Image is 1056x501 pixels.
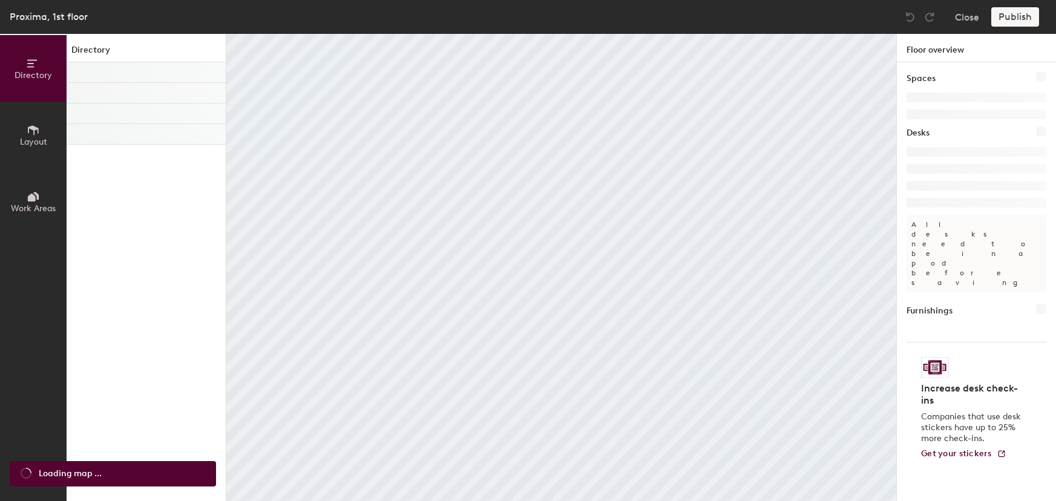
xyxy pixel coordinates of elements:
span: Get your stickers [921,448,992,459]
canvas: Map [226,34,896,501]
h1: Desks [907,126,930,140]
img: Sticker logo [921,357,949,378]
h4: Increase desk check-ins [921,382,1025,407]
img: Redo [923,11,936,23]
a: Get your stickers [921,449,1006,459]
p: All desks need to be in a pod before saving [907,215,1046,292]
span: Layout [20,137,47,147]
span: Work Areas [11,203,56,214]
img: Undo [904,11,916,23]
div: Proxima, 1st floor [10,9,88,24]
span: Loading map ... [39,467,102,480]
h1: Furnishings [907,304,953,318]
span: Directory [15,70,52,80]
h1: Floor overview [897,34,1056,62]
h1: Spaces [907,72,936,85]
h1: Directory [67,44,226,62]
p: Companies that use desk stickers have up to 25% more check-ins. [921,411,1025,444]
button: Close [955,7,979,27]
